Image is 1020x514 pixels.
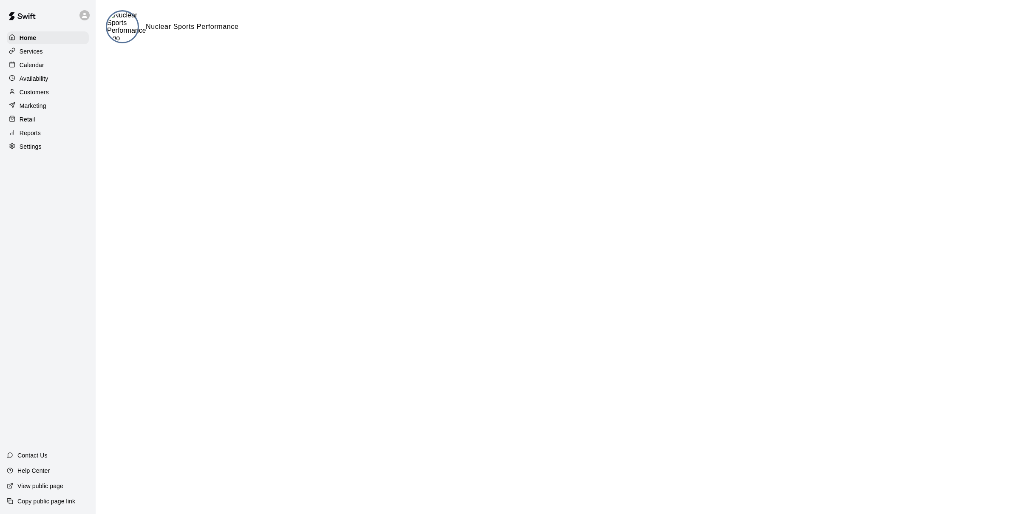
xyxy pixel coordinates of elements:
p: Home [20,34,37,42]
p: Settings [20,142,42,151]
img: Nuclear Sports Performance logo [107,11,146,42]
a: Settings [7,140,89,153]
a: Services [7,45,89,58]
p: Calendar [20,61,44,69]
p: Help Center [17,466,50,475]
a: Calendar [7,59,89,71]
p: Services [20,47,43,56]
h6: Nuclear Sports Performance [146,21,239,32]
p: Marketing [20,102,46,110]
a: Customers [7,86,89,99]
a: Availability [7,72,89,85]
a: Home [7,31,89,44]
p: Retail [20,115,35,124]
a: Retail [7,113,89,126]
a: Reports [7,127,89,139]
p: Contact Us [17,451,48,460]
p: Availability [20,74,48,83]
p: Reports [20,129,41,137]
p: View public page [17,482,63,490]
p: Customers [20,88,49,96]
p: Copy public page link [17,497,75,506]
a: Marketing [7,99,89,112]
